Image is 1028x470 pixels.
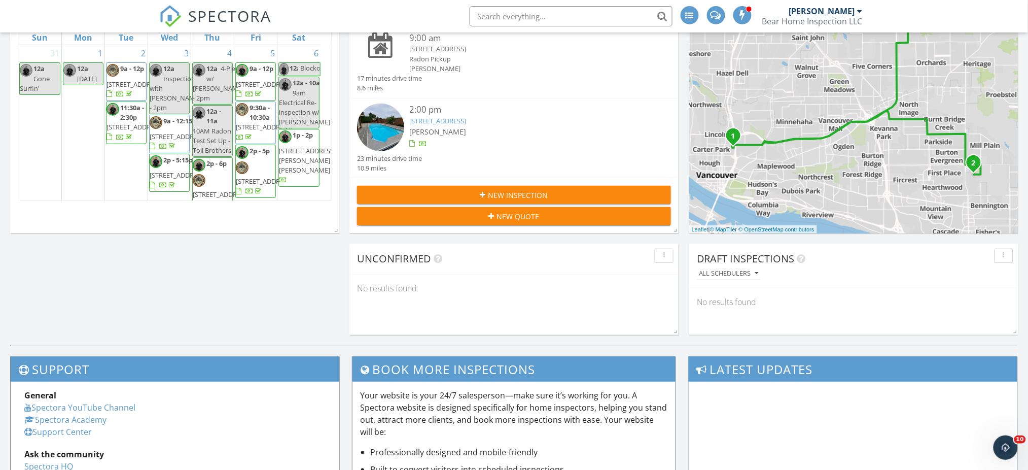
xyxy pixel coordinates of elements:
[30,30,50,45] a: Sunday
[163,155,193,164] span: 2p - 5:15p
[20,74,50,93] span: Gone Surfin'
[107,80,163,89] span: [STREET_ADDRESS]
[206,64,218,73] span: 12a
[18,45,61,212] td: Go to August 31, 2025
[357,74,422,83] div: 17 minutes drive time
[193,64,244,103] span: 4-Plex w/ [PERSON_NAME] - 2pm
[159,5,182,27] img: The Best Home Inspection Software - Spectora
[1014,435,1026,444] span: 10
[279,78,292,91] img: img_5727.jpeg
[300,63,327,73] span: Blockout
[994,435,1018,460] iframe: Intercom live chat
[409,104,645,116] div: 2:00 pm
[357,83,422,93] div: 8.6 miles
[120,64,144,73] span: 9a - 12p
[225,45,234,61] a: Go to September 4, 2025
[235,102,276,144] a: 9:30a - 10:30a [STREET_ADDRESS]
[149,154,190,192] a: 2p - 5:15p [STREET_ADDRESS]
[699,270,759,277] div: All schedulers
[120,103,144,122] span: 11:30a - 2:30p
[193,159,205,172] img: img_5727.jpeg
[488,190,548,200] span: New Inspection
[148,45,191,212] td: Go to September 3, 2025
[279,88,330,127] span: 9am Electrical Re-inspection w/ [PERSON_NAME]
[236,122,293,131] span: [STREET_ADDRESS]
[117,30,135,45] a: Tuesday
[189,5,272,26] span: SPECTORA
[106,102,147,144] a: 11:30a - 2:30p [STREET_ADDRESS]
[63,64,76,77] img: img_5727.jpeg
[192,157,233,211] a: 2p - 6p [STREET_ADDRESS]
[235,145,276,198] a: 2p - 5p [STREET_ADDRESS]
[470,6,672,26] input: Search everything...
[159,30,180,45] a: Wednesday
[77,64,88,73] span: 12a
[106,62,147,101] a: 9a - 12p [STREET_ADDRESS]
[697,252,795,265] span: Draft Inspections
[77,74,97,83] span: [DATE]
[250,64,273,73] span: 9a - 12p
[236,177,293,186] span: [STREET_ADDRESS]
[139,45,148,61] a: Go to September 2, 2025
[236,146,249,159] img: img_5727.jpeg
[974,162,980,169] div: 1200 NE 167th Ave, Vancouver, WA 98684
[24,414,107,425] a: Spectora Academy
[278,129,320,187] a: 1p - 2p [STREET_ADDRESS][PERSON_NAME][PERSON_NAME]
[289,63,298,76] span: 12a
[236,80,293,89] span: [STREET_ADDRESS]
[250,103,270,122] span: 9:30a - 10:30a
[96,45,104,61] a: Go to September 1, 2025
[163,64,174,73] span: 12a
[352,357,675,382] h3: Book More Inspections
[104,45,148,212] td: Go to September 2, 2025
[236,103,293,142] a: 9:30a - 10:30a [STREET_ADDRESS]
[193,190,250,199] span: [STREET_ADDRESS]
[191,45,234,212] td: Go to September 4, 2025
[409,54,645,64] div: Radon Pickup
[235,62,276,101] a: 9a - 12p [STREET_ADDRESS]
[689,288,1018,316] div: No results found
[203,30,223,45] a: Thursday
[357,104,404,151] img: 9455457%2Freports%2F11c7ec23-4f8e-4014-8489-6d3e992fe5e1%2Fcover_photos%2FqNdm7qptMKGYPJPLDuZ3%2F...
[61,45,104,212] td: Go to September 1, 2025
[236,64,249,77] img: img_5727.jpeg
[497,211,540,222] span: New Quote
[689,357,1017,382] h3: Latest Updates
[193,107,205,119] img: img_5727.jpeg
[48,45,61,61] a: Go to August 31, 2025
[159,14,272,35] a: SPECTORA
[279,130,292,143] img: img_5727.jpeg
[24,426,92,438] a: Support Center
[789,6,855,16] div: [PERSON_NAME]
[150,116,206,150] a: 9a - 12:15p [STREET_ADDRESS]
[312,45,321,61] a: Go to September 6, 2025
[193,126,231,155] span: 10AM Radon Test Set Up - Toll Brothers
[357,252,431,265] span: Unconfirmed
[357,163,422,173] div: 10.9 miles
[24,448,326,460] div: Ask the community
[409,116,466,125] a: [STREET_ADDRESS]
[739,226,814,232] a: © OpenStreetMap contributors
[150,116,162,129] img: cpi.png
[357,186,671,204] button: New Inspection
[357,207,671,225] button: New Quote
[250,146,270,155] span: 2p - 5p
[349,275,679,302] div: No results found
[149,115,190,153] a: 9a - 12:15p [STREET_ADDRESS]
[193,174,205,187] img: cpi.png
[249,30,263,45] a: Friday
[236,161,249,174] img: cpi.png
[762,16,863,26] div: Bear Home Inspection LLC
[150,155,206,189] a: 2p - 5:15p [STREET_ADDRESS]
[236,103,249,116] img: cpi.png
[11,357,339,382] h3: Support
[279,130,336,184] a: 1p - 2p [STREET_ADDRESS][PERSON_NAME][PERSON_NAME]
[409,127,466,137] span: [PERSON_NAME]
[20,64,32,77] img: img_5727.jpeg
[279,63,289,76] img: img_5727.jpeg
[107,64,163,98] a: 9a - 12p [STREET_ADDRESS]
[107,122,163,131] span: [STREET_ADDRESS]
[150,64,162,77] img: img_5727.jpeg
[107,64,119,77] img: cpi.png
[357,32,671,93] a: 9:00 am [STREET_ADDRESS] Radon Pickup [PERSON_NAME] 17 minutes drive time 8.6 miles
